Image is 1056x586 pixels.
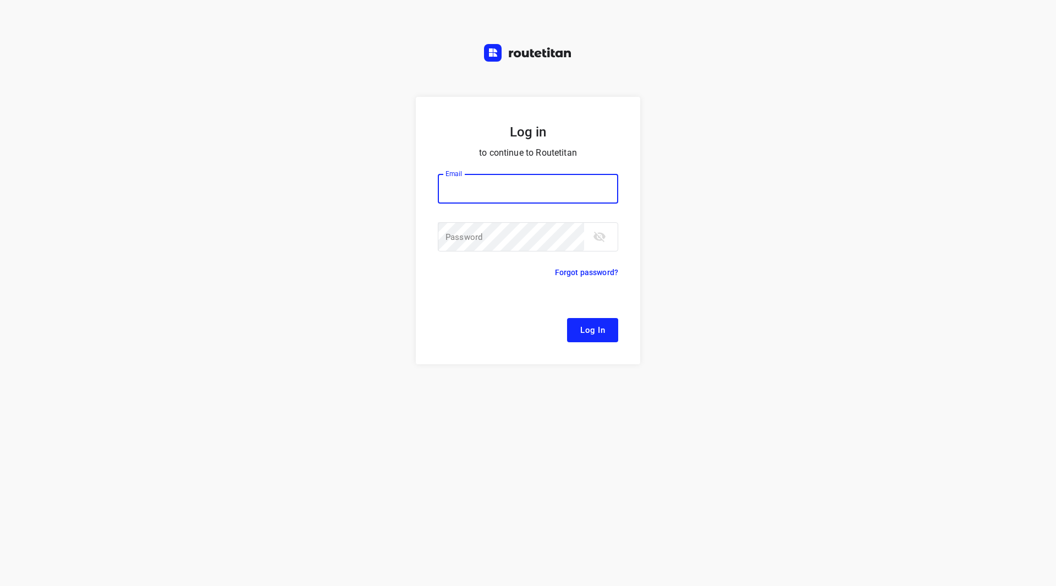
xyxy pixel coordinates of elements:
p: to continue to Routetitan [438,145,618,161]
h5: Log in [438,123,618,141]
p: Forgot password? [555,266,618,279]
span: Log In [580,323,605,337]
img: Routetitan [484,44,572,62]
button: toggle password visibility [588,226,610,248]
button: Log In [567,318,618,342]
